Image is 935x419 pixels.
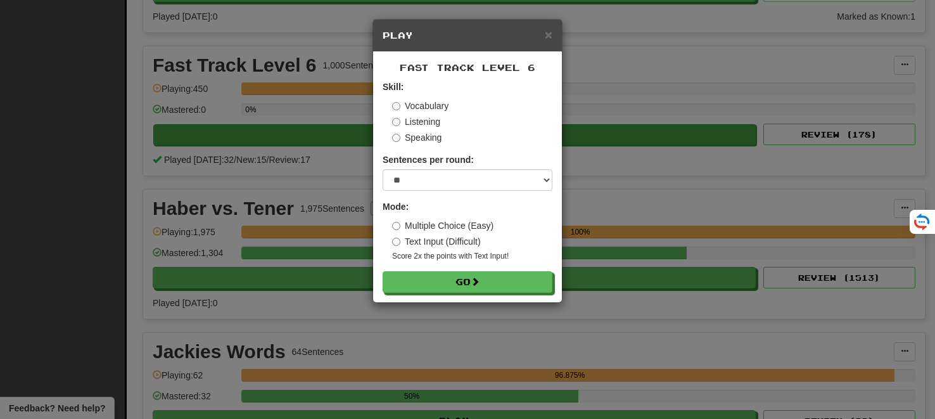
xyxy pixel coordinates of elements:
[392,102,400,110] input: Vocabulary
[392,235,481,248] label: Text Input (Difficult)
[392,118,400,126] input: Listening
[383,271,552,293] button: Go
[392,134,400,142] input: Speaking
[392,100,448,112] label: Vocabulary
[392,251,552,262] small: Score 2x the points with Text Input !
[383,153,474,166] label: Sentences per round:
[545,27,552,42] span: ×
[392,115,440,128] label: Listening
[392,219,493,232] label: Multiple Choice (Easy)
[545,28,552,41] button: Close
[392,222,400,230] input: Multiple Choice (Easy)
[392,131,442,144] label: Speaking
[383,82,404,92] strong: Skill:
[400,62,535,73] span: Fast Track Level 6
[383,29,552,42] h5: Play
[383,202,409,212] strong: Mode:
[392,238,400,246] input: Text Input (Difficult)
